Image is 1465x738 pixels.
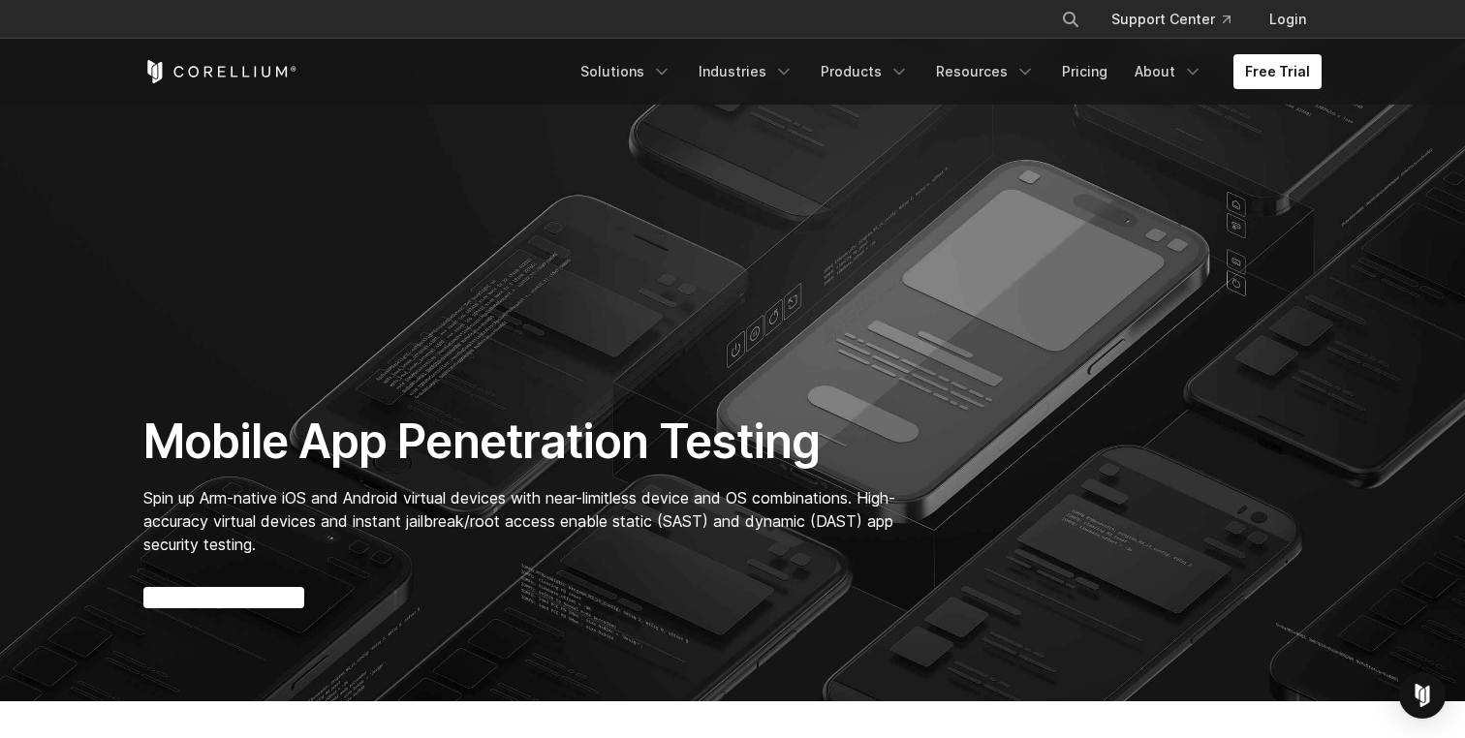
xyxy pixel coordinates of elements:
[569,54,683,89] a: Solutions
[1254,2,1322,37] a: Login
[687,54,805,89] a: Industries
[809,54,920,89] a: Products
[924,54,1046,89] a: Resources
[1399,672,1446,719] div: Open Intercom Messenger
[1096,2,1246,37] a: Support Center
[143,60,297,83] a: Corellium Home
[143,413,916,471] h1: Mobile App Penetration Testing
[1038,2,1322,37] div: Navigation Menu
[1050,54,1119,89] a: Pricing
[569,54,1322,89] div: Navigation Menu
[1053,2,1088,37] button: Search
[1123,54,1214,89] a: About
[1233,54,1322,89] a: Free Trial
[143,488,895,554] span: Spin up Arm-native iOS and Android virtual devices with near-limitless device and OS combinations...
